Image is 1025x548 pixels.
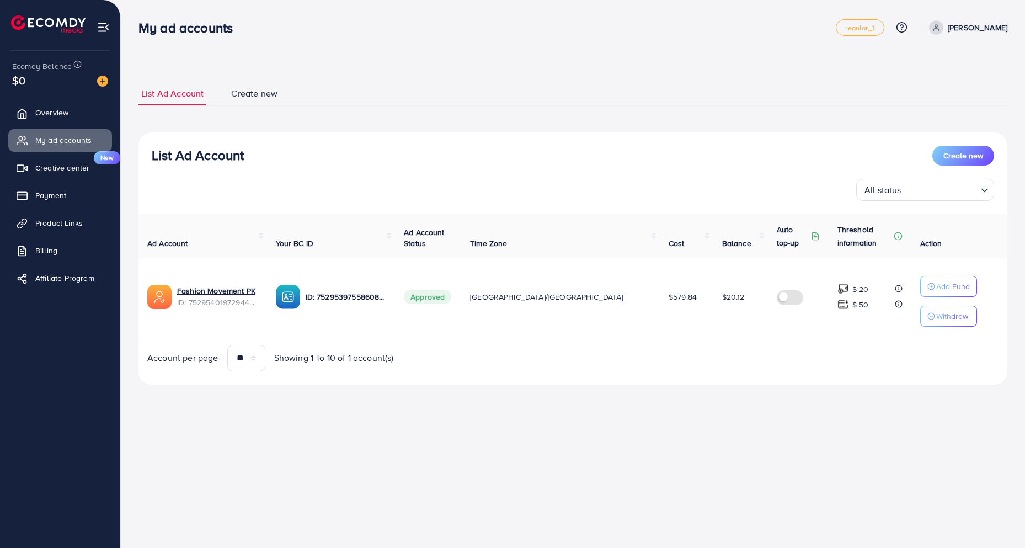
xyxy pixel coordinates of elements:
a: Product Links [8,212,112,234]
span: Create new [943,150,983,161]
img: image [97,76,108,87]
a: Affiliate Program [8,267,112,289]
p: Withdraw [936,310,968,323]
img: menu [97,21,110,34]
span: Time Zone [470,238,507,249]
p: Add Fund [936,280,970,293]
span: Ad Account [147,238,188,249]
span: Ecomdy Balance [12,61,72,72]
a: regular_1 [836,19,884,36]
div: <span class='underline'>Fashion Movement PK</span></br>7529540197294407681 [177,285,258,308]
img: top-up amount [837,299,849,310]
span: Action [920,238,942,249]
span: Ad Account Status [404,227,445,249]
span: All status [862,182,904,198]
button: Add Fund [920,276,977,297]
p: $ 20 [852,283,869,296]
span: $579.84 [669,291,697,302]
a: Billing [8,240,112,262]
img: ic-ads-acc.e4c84228.svg [147,285,172,309]
p: Threshold information [837,223,891,249]
a: Fashion Movement PK [177,285,258,296]
span: ID: 7529540197294407681 [177,297,258,308]
a: My ad accounts [8,129,112,151]
button: Withdraw [920,306,977,327]
span: Cost [669,238,685,249]
p: [PERSON_NAME] [948,21,1007,34]
img: ic-ba-acc.ded83a64.svg [276,285,300,309]
span: Account per page [147,352,218,364]
a: Creative centerNew [8,157,112,179]
span: Billing [35,245,57,256]
span: [GEOGRAPHIC_DATA]/[GEOGRAPHIC_DATA] [470,291,623,302]
p: $ 50 [852,298,869,311]
span: Product Links [35,217,83,228]
h3: List Ad Account [152,147,244,163]
p: ID: 7529539755860836369 [306,290,387,304]
input: Search for option [905,180,976,198]
span: $0 [12,72,25,88]
span: Affiliate Program [35,273,94,284]
button: Create new [932,146,994,166]
span: $20.12 [722,291,745,302]
span: Showing 1 To 10 of 1 account(s) [274,352,394,364]
span: New [94,151,120,164]
h3: My ad accounts [138,20,242,36]
span: Payment [35,190,66,201]
span: List Ad Account [141,87,204,100]
p: Auto top-up [777,223,809,249]
iframe: Chat [978,498,1017,540]
span: Create new [231,87,277,100]
span: Your BC ID [276,238,314,249]
a: Overview [8,102,112,124]
a: Payment [8,184,112,206]
span: Balance [722,238,751,249]
span: My ad accounts [35,135,92,146]
img: top-up amount [837,283,849,295]
span: Creative center [35,162,89,173]
a: [PERSON_NAME] [925,20,1007,35]
span: Approved [404,290,451,304]
img: logo [11,15,86,33]
span: regular_1 [845,24,874,31]
div: Search for option [856,179,994,201]
span: Overview [35,107,68,118]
